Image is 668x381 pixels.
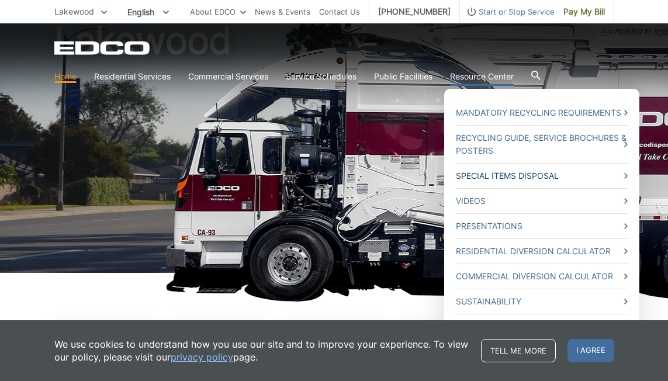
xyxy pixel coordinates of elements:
h1: Lakewood [54,22,614,278]
span: Lakewood [54,6,94,16]
a: Resource Center [450,70,514,83]
a: Public Facilities [374,70,432,83]
span: I agree [567,339,614,362]
span: Pay My Bill [563,5,605,18]
a: Home [54,70,77,83]
a: Tell me more [481,339,556,362]
span: English [119,2,178,22]
a: Recycling Guide, Service Brochures & Posters [456,131,628,157]
a: Residential Services [94,70,171,83]
a: Mandatory Recycling Requirements [456,106,628,119]
a: Videos [456,195,628,207]
a: privacy policy [171,351,233,363]
a: Commercial Services [188,70,268,83]
a: News & Events [255,5,310,18]
a: About EDCO [190,5,246,18]
a: Commercial Diversion Calculator [456,270,628,283]
a: Special Items Disposal [456,169,628,182]
a: Sustainability [456,295,628,308]
a: Contact Us [319,5,360,18]
a: Service Schedules [286,70,357,83]
a: Residential Diversion Calculator [456,245,628,258]
p: We use cookies to understand how you use our site and to improve your experience. To view our pol... [54,338,469,363]
a: EDCD logo. Return to the homepage. [54,41,151,55]
a: Presentations [456,220,628,233]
